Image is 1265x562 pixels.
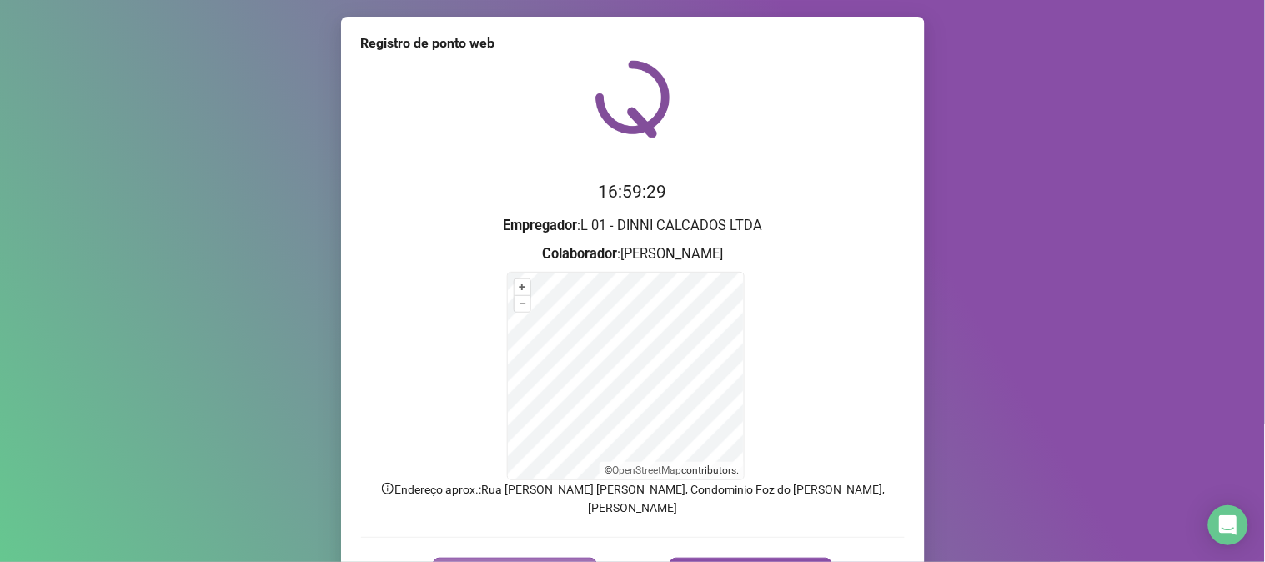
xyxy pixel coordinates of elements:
[612,464,681,476] a: OpenStreetMap
[503,218,577,233] strong: Empregador
[361,480,905,517] p: Endereço aprox. : Rua [PERSON_NAME] [PERSON_NAME], Condominio Foz do [PERSON_NAME], [PERSON_NAME]
[361,215,905,237] h3: : L 01 - DINNI CALCADOS LTDA
[542,246,617,262] strong: Colaborador
[1208,505,1248,545] div: Open Intercom Messenger
[595,60,670,138] img: QRPoint
[361,243,905,265] h3: : [PERSON_NAME]
[380,481,395,496] span: info-circle
[605,464,739,476] li: © contributors.
[599,182,667,202] time: 16:59:29
[361,33,905,53] div: Registro de ponto web
[515,279,530,295] button: +
[515,296,530,312] button: –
